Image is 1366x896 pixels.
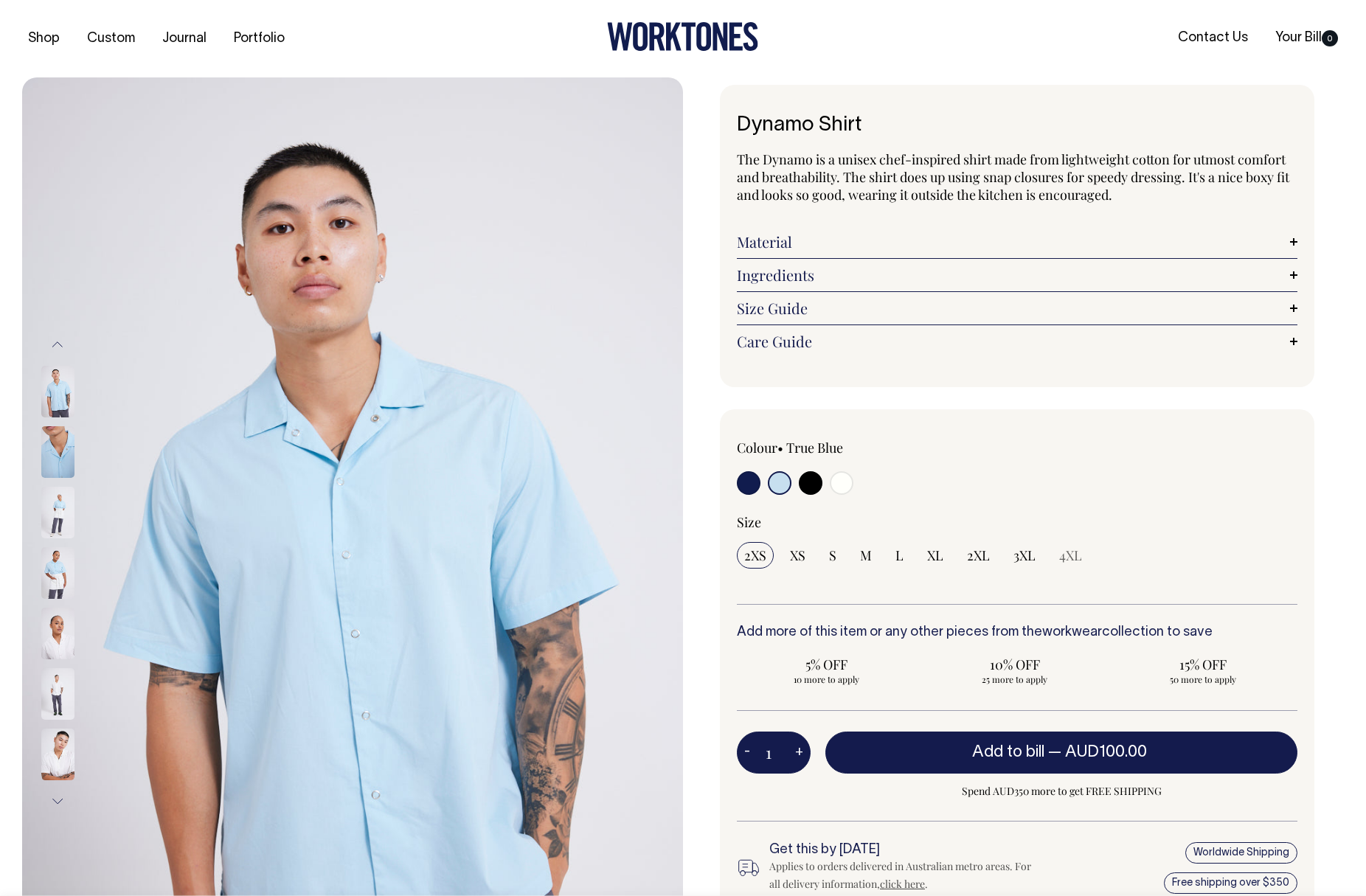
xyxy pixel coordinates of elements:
img: true-blue [41,487,74,538]
input: 3XL [1006,542,1043,569]
img: true-blue [41,547,74,599]
img: off-white [41,608,74,659]
span: S [829,546,836,564]
h6: Get this by [DATE] [769,843,1043,858]
input: XL [920,542,951,569]
img: off-white [41,668,74,720]
span: XL [927,546,943,564]
a: Your Bill0 [1269,26,1344,50]
span: XS [790,546,805,564]
a: Care Guide [737,333,1297,350]
span: 4XL [1059,546,1082,564]
span: 10 more to apply [744,673,909,685]
img: true-blue [41,426,74,478]
a: Journal [156,27,212,51]
a: Ingredients [737,266,1297,284]
button: Add to bill —AUD100.00 [825,732,1297,773]
img: off-white [41,729,74,780]
img: true-blue [41,366,74,417]
div: Size [737,513,1297,531]
span: 2XL [967,546,990,564]
input: L [888,542,911,569]
span: — [1048,745,1151,760]
span: 50 more to apply [1121,673,1286,685]
button: Next [46,785,69,818]
button: - [737,738,757,768]
span: 10% OFF [932,656,1097,673]
input: 10% OFF 25 more to apply [925,651,1104,690]
span: The Dynamo is a unisex chef-inspired shirt made from lightweight cotton for utmost comfort and br... [737,150,1289,204]
h6: Add more of this item or any other pieces from the collection to save [737,625,1297,640]
input: M [853,542,879,569]
button: Previous [46,328,69,361]
div: Colour [737,439,961,456]
span: L [895,546,904,564]
a: Custom [81,27,141,51]
a: Contact Us [1172,26,1254,50]
input: 5% OFF 10 more to apply [737,651,916,690]
input: 2XS [737,542,774,569]
input: S [822,542,844,569]
span: Spend AUD350 more to get FREE SHIPPING [825,782,1297,800]
button: + [788,738,811,768]
a: Material [737,233,1297,251]
a: Portfolio [228,27,291,51]
span: 15% OFF [1121,656,1286,673]
span: M [860,546,872,564]
input: 15% OFF 50 more to apply [1114,651,1293,690]
a: Shop [22,27,66,51]
label: True Blue [786,439,843,456]
a: workwear [1042,626,1102,639]
h1: Dynamo Shirt [737,114,1297,137]
span: 25 more to apply [932,673,1097,685]
input: XS [783,542,813,569]
input: 2XL [960,542,997,569]
span: • [777,439,783,456]
span: AUD100.00 [1065,745,1147,760]
span: 3XL [1013,546,1036,564]
a: click here [880,877,925,891]
a: Size Guide [737,299,1297,317]
span: 2XS [744,546,766,564]
span: 0 [1322,30,1338,46]
span: Add to bill [972,745,1044,760]
input: 4XL [1052,542,1089,569]
span: 5% OFF [744,656,909,673]
div: Applies to orders delivered in Australian metro areas. For all delivery information, . [769,858,1043,893]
